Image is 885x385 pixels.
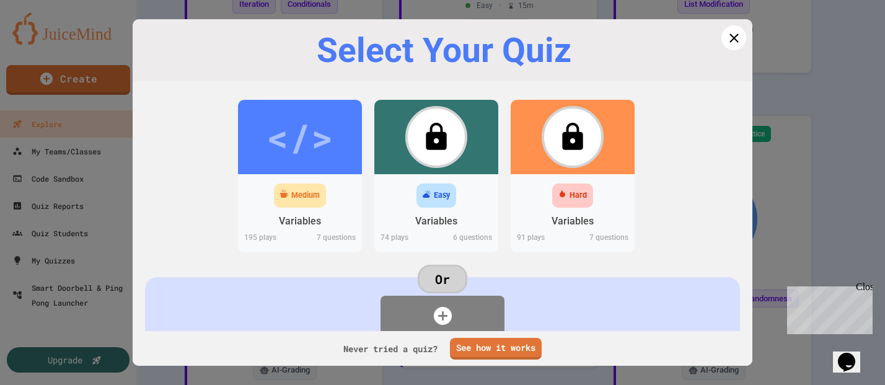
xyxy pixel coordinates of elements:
div: 6 questions [436,232,498,246]
a: See how it works [450,338,542,360]
div: Easy [434,190,450,201]
div: </> [266,109,333,165]
div: Create a quiz [393,330,492,355]
iframe: chat widget [833,335,873,373]
div: Medium [291,190,320,201]
div: </> [403,109,470,165]
div: 7 questions [573,232,635,246]
div: </> [539,109,606,165]
div: Variables [415,214,457,229]
div: Hard [570,190,587,201]
div: 74 play s [374,232,436,246]
div: Or [418,265,467,293]
div: Variables [279,214,321,229]
div: 7 questions [300,232,362,246]
div: 195 play s [238,232,300,246]
span: Never tried a quiz? [343,342,438,355]
div: 91 play s [511,232,573,246]
div: Variables [552,214,594,229]
iframe: chat widget [782,281,873,334]
div: Select Your Quiz [151,32,737,69]
div: Chat with us now!Close [5,5,86,79]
